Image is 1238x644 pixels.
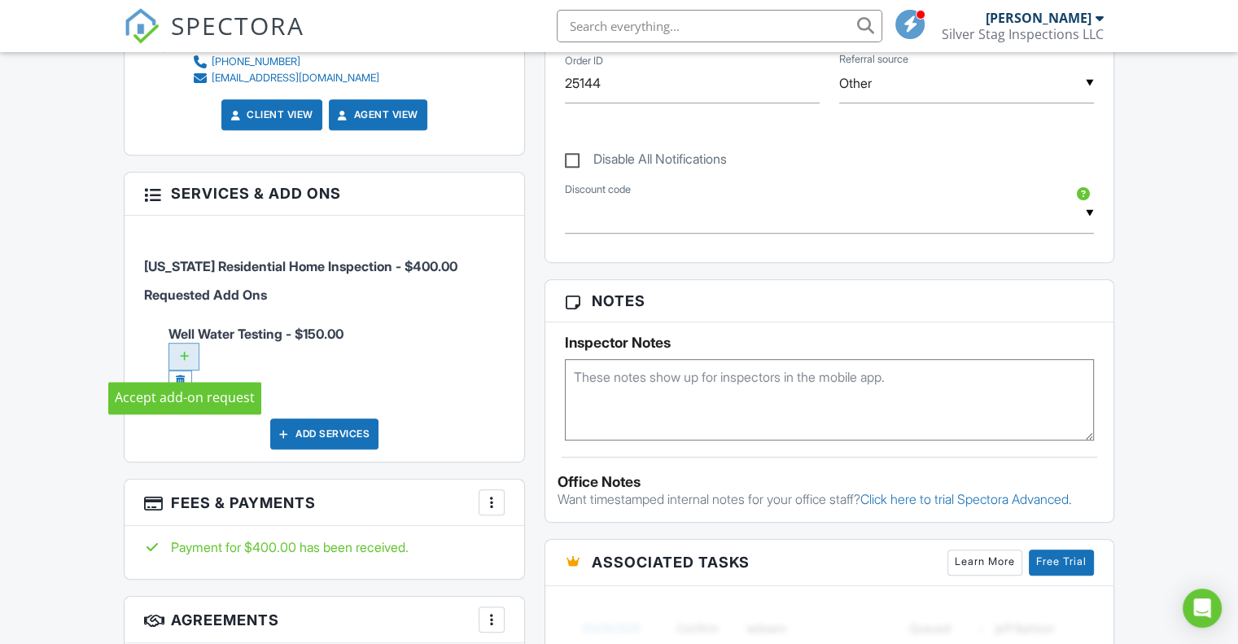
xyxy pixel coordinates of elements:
label: Order ID [565,54,603,68]
a: [PHONE_NUMBER] [192,54,379,70]
h3: Fees & Payments [125,480,524,526]
span: Well Water Testing - $150.00 [168,326,505,388]
a: [EMAIL_ADDRESS][DOMAIN_NAME] [192,70,379,86]
h5: Inspector Notes [565,335,1094,351]
a: Click here to trial Spectora Advanced. [860,491,1072,507]
span: [US_STATE] Residential Home Inspection - $400.00 [144,258,457,274]
div: Silver Stag Inspections LLC [942,26,1104,42]
div: [PERSON_NAME] [986,10,1091,26]
div: Payment for $400.00 has been received. [144,538,505,556]
p: Want timestamped internal notes for your office staff? [558,490,1101,508]
img: The Best Home Inspection Software - Spectora [124,8,160,44]
input: Search everything... [557,10,882,42]
a: Free Trial [1029,550,1094,576]
div: Open Intercom Messenger [1183,589,1222,628]
a: Agent View [335,107,418,123]
label: Discount code [565,182,631,197]
label: Referral source [839,52,908,67]
div: [EMAIL_ADDRESS][DOMAIN_NAME] [212,72,379,85]
span: SPECTORA [171,8,304,42]
div: [PHONE_NUMBER] [212,55,300,68]
span: Associated Tasks [592,551,750,573]
label: Disable All Notifications [565,151,727,172]
div: Office Notes [558,474,1101,490]
h3: Services & Add ons [125,173,524,215]
a: Learn More [947,550,1022,576]
a: SPECTORA [124,22,304,56]
h6: Requested Add Ons [144,288,505,303]
div: Add Services [270,418,378,449]
h3: Notes [545,280,1113,322]
li: Service: Wisconsin Residential Home Inspection [144,228,505,288]
h3: Agreements [125,597,524,643]
a: Client View [227,107,313,123]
